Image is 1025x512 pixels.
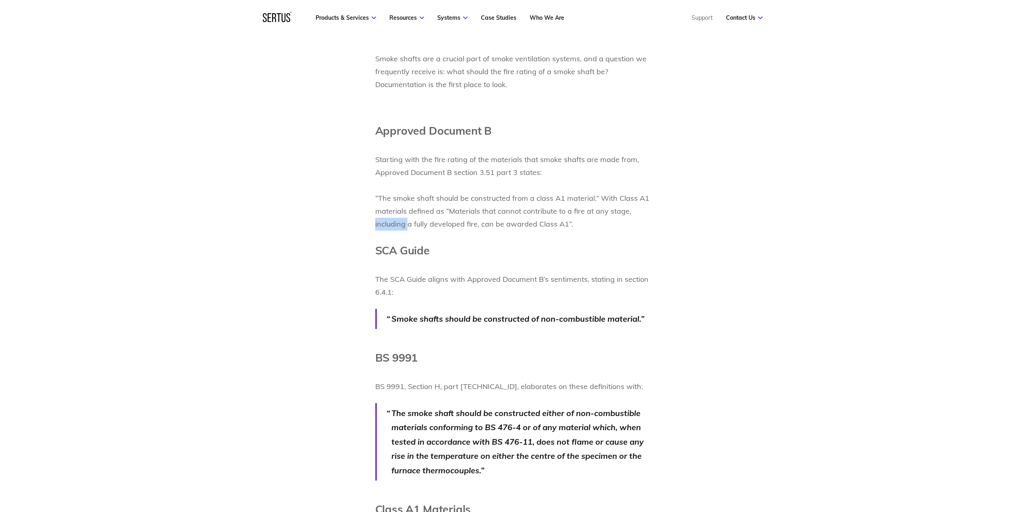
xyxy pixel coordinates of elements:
h1: BS 9991 [375,348,650,367]
h1: SCA Guide [375,241,650,260]
p: Starting with the fire rating of the materials that smoke shafts are made from, Approved Document... [375,140,650,231]
a: Contact Us [726,14,763,21]
a: Products & Services [316,14,376,21]
p: The SCA Guide aligns with Approved Document B’s sentiments, stating in section 6.4.1: [375,260,650,299]
p: The smoke shaft should be constructed either of non-combustible materials conforming to BS 476-4 ... [391,406,650,478]
iframe: Chat Widget [880,418,1025,512]
a: Systems [437,14,468,21]
a: Resources [389,14,424,21]
p: Smoke shafts are a crucial part of smoke ventilation systems, and a question we frequently receiv... [375,52,650,91]
a: Case Studies [481,14,516,21]
a: Support [692,14,713,21]
p: Smoke shafts should be constructed of non-combustible material. [391,312,650,326]
p: BS 9991, Section H, part [TECHNICAL_ID], elaborates on these definitions with: [375,367,650,393]
a: Who We Are [530,14,564,21]
h1: Approved Document B [375,101,650,140]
